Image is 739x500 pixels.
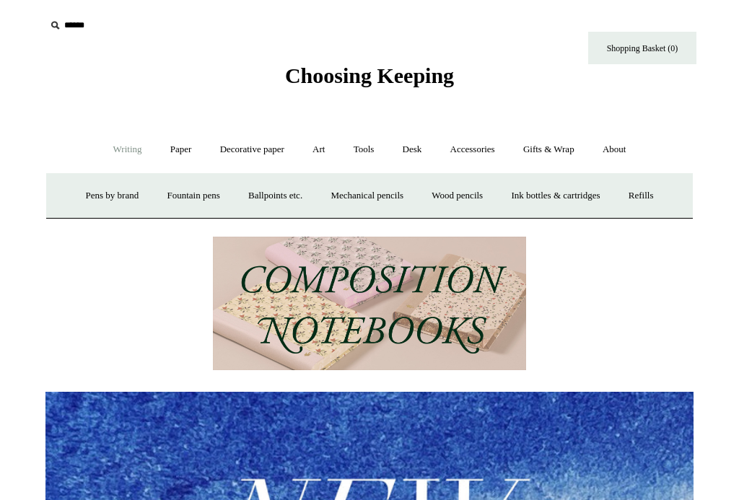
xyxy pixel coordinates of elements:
a: Choosing Keeping [285,75,454,85]
a: Ink bottles & cartridges [498,177,613,215]
a: Mechanical pencils [318,177,416,215]
a: Decorative paper [207,131,297,169]
img: 202302 Composition ledgers.jpg__PID:69722ee6-fa44-49dd-a067-31375e5d54ec [213,237,526,370]
a: About [590,131,639,169]
a: Desk [390,131,435,169]
a: Accessories [437,131,508,169]
span: Choosing Keeping [285,63,454,87]
a: Writing [100,131,155,169]
a: Fountain pens [154,177,232,215]
a: Tools [341,131,388,169]
a: Wood pencils [419,177,496,215]
a: Pens by brand [73,177,152,215]
a: Ballpoints etc. [235,177,315,215]
a: Gifts & Wrap [510,131,587,169]
a: Shopping Basket (0) [588,32,696,64]
a: Paper [157,131,205,169]
a: Art [299,131,338,169]
a: Refills [616,177,667,215]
